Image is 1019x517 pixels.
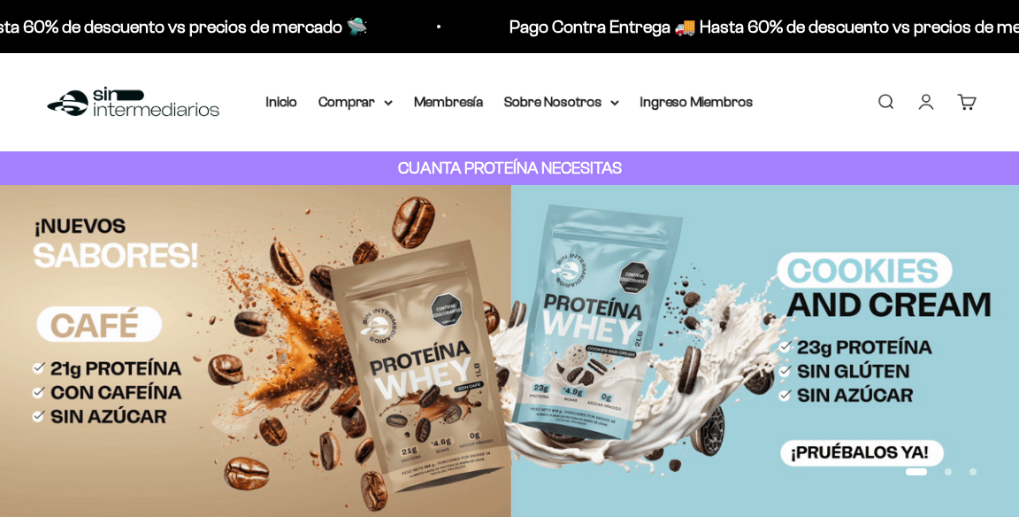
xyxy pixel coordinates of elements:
a: Inicio [266,94,297,109]
p: Pago Contra Entrega 🚚 Hasta 60% de descuento vs precios de mercado 🛸 [407,12,990,41]
strong: CUANTA PROTEÍNA NECESITAS [398,158,622,177]
a: Ingreso Miembros [640,94,753,109]
a: Membresía [414,94,483,109]
summary: Comprar [318,90,393,113]
summary: Sobre Nosotros [504,90,619,113]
